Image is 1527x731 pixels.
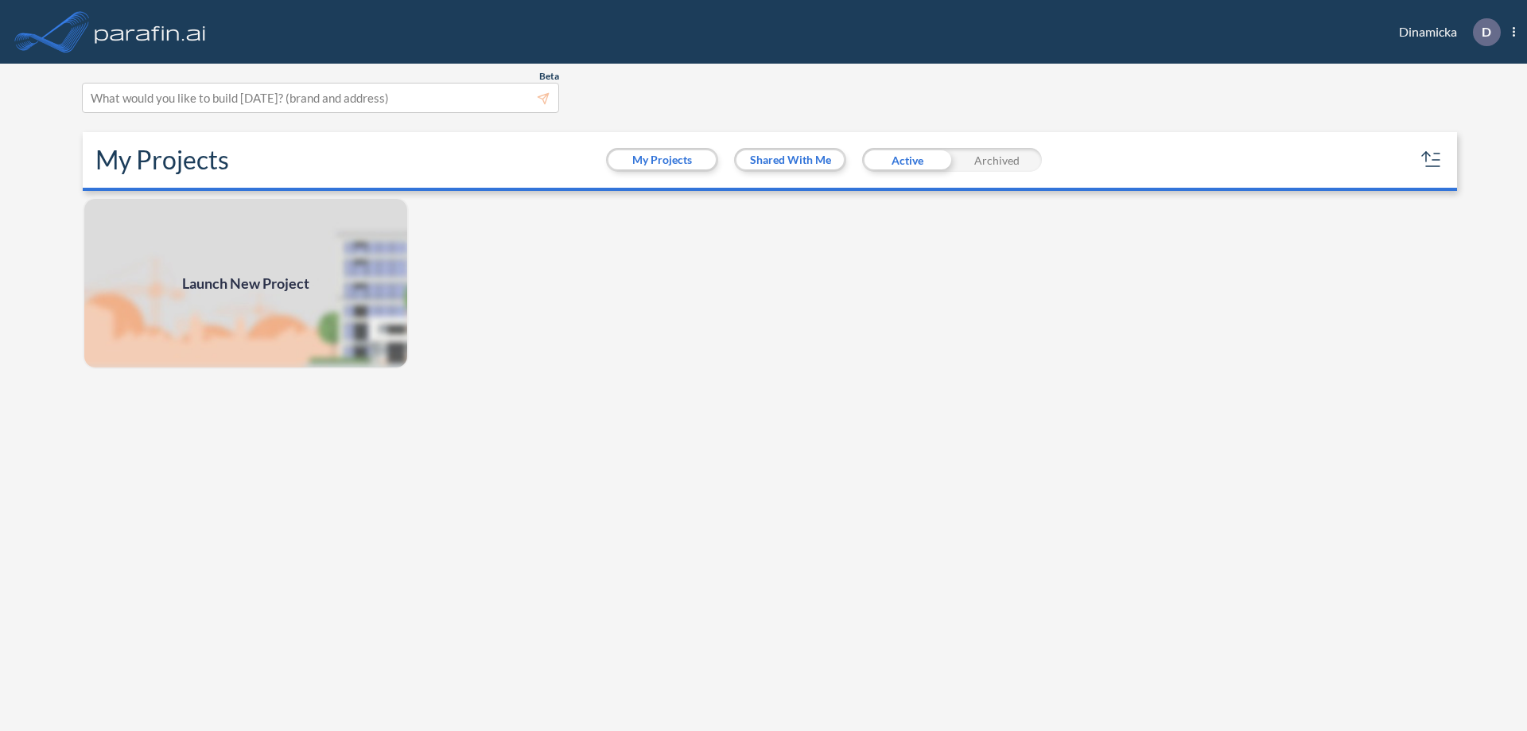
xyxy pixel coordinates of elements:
[182,273,309,294] span: Launch New Project
[1419,147,1444,173] button: sort
[83,197,409,369] a: Launch New Project
[608,150,716,169] button: My Projects
[862,148,952,172] div: Active
[736,150,844,169] button: Shared With Me
[95,145,229,175] h2: My Projects
[83,197,409,369] img: add
[1375,18,1515,46] div: Dinamicka
[1482,25,1491,39] p: D
[91,16,209,48] img: logo
[952,148,1042,172] div: Archived
[539,70,559,83] span: Beta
